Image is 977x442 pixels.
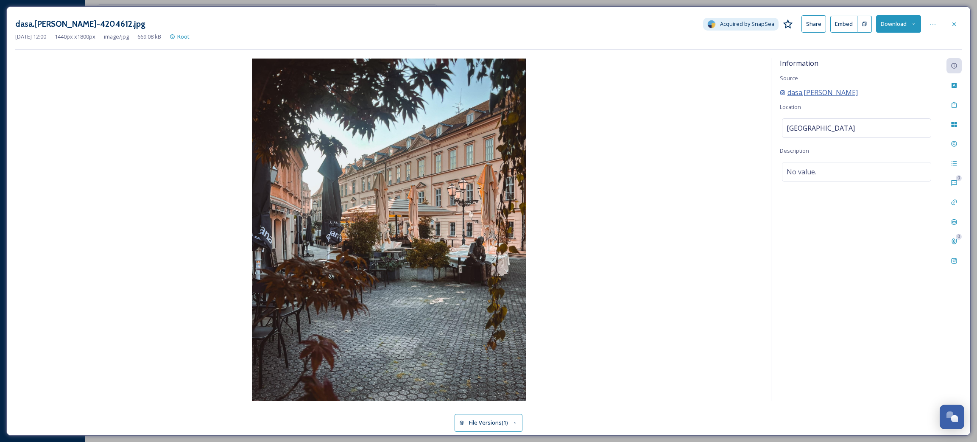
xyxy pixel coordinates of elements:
[55,33,95,41] span: 1440 px x 1800 px
[780,103,801,111] span: Location
[830,16,857,33] button: Embed
[787,123,855,133] span: [GEOGRAPHIC_DATA]
[104,33,129,41] span: image/jpg
[177,33,190,40] span: Root
[720,20,774,28] span: Acquired by SnapSea
[956,234,962,240] div: 0
[707,20,716,28] img: snapsea-logo.png
[780,87,858,98] a: dasa.[PERSON_NAME]
[15,33,46,41] span: [DATE] 12:00
[956,175,962,181] div: 0
[787,87,858,98] span: dasa.[PERSON_NAME]
[876,15,921,33] button: Download
[780,74,798,82] span: Source
[455,414,522,431] button: File Versions(1)
[780,59,818,68] span: Information
[940,405,964,429] button: Open Chat
[787,167,816,177] span: No value.
[780,147,809,154] span: Description
[137,33,161,41] span: 669.08 kB
[801,15,826,33] button: Share
[15,59,762,401] img: dasa.kovacevic-4204612.jpg
[15,18,145,30] h3: dasa.[PERSON_NAME]-4204612.jpg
